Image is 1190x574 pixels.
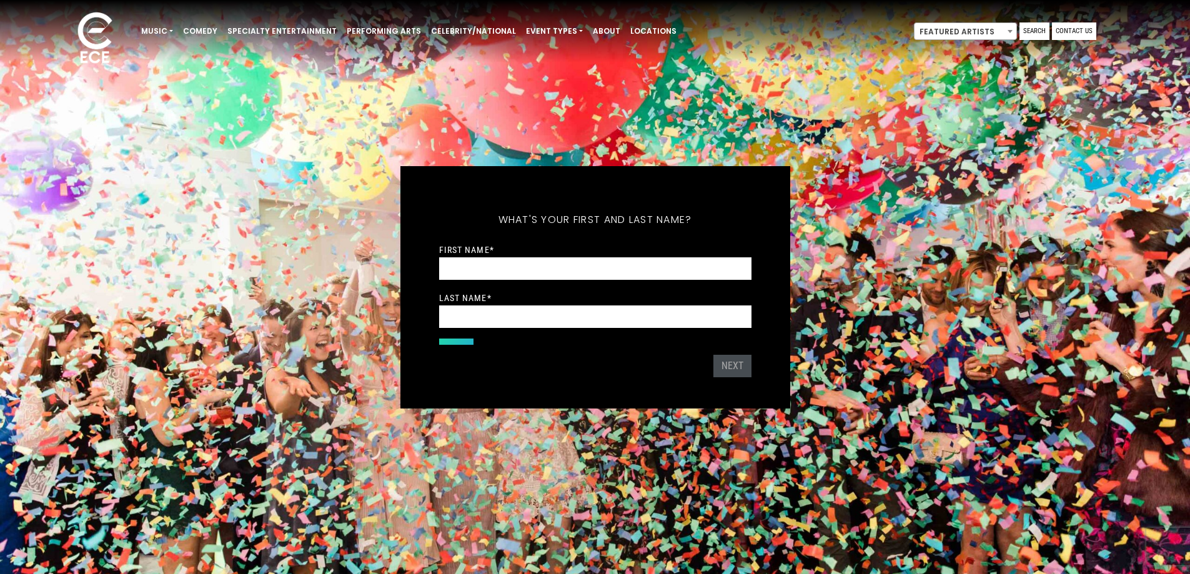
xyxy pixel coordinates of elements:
label: Last Name [439,292,492,304]
a: Event Types [521,21,588,42]
a: About [588,21,625,42]
h5: What's your first and last name? [439,197,751,242]
a: Search [1019,22,1049,40]
a: Comedy [178,21,222,42]
a: Celebrity/National [426,21,521,42]
a: Music [136,21,178,42]
span: Featured Artists [915,23,1016,41]
img: ece_new_logo_whitev2-1.png [64,9,126,69]
a: Performing Arts [342,21,426,42]
a: Specialty Entertainment [222,21,342,42]
a: Locations [625,21,682,42]
a: Contact Us [1052,22,1096,40]
span: Featured Artists [914,22,1017,40]
label: First Name [439,244,494,255]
